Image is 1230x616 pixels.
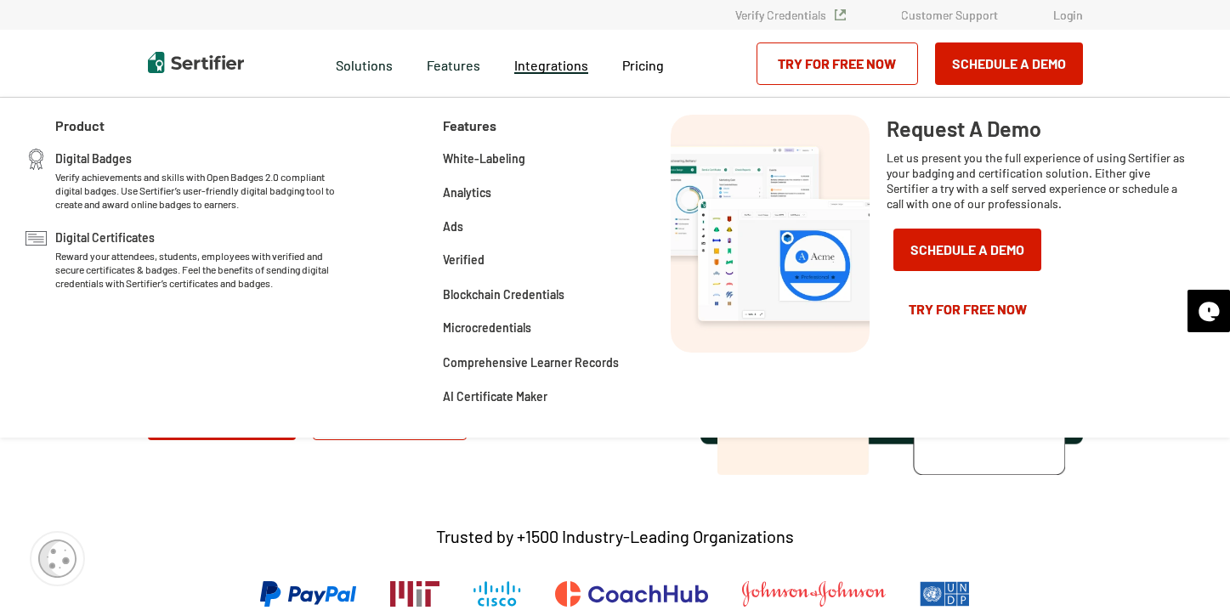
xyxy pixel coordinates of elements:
a: Login [1053,8,1083,22]
a: Try for Free Now [887,288,1048,331]
img: Digital Badges Icon [26,149,47,170]
img: Massachusetts Institute of Technology [390,581,439,607]
img: Sertifier | Digital Credentialing Platform [148,52,244,73]
span: Microcredentials [443,318,531,337]
button: Schedule a Demo [935,42,1083,85]
span: Request A Demo [887,115,1041,142]
a: Integrations [514,53,588,74]
span: Verify achievements and skills with Open Badges 2.0 compliant digital badges. Use Sertifier’s use... [55,170,336,211]
a: Pricing [622,53,664,74]
a: Verified [443,251,485,268]
span: Integrations [514,57,588,73]
a: Customer Support [901,8,998,22]
span: Features [427,53,480,74]
a: Analytics [443,183,491,200]
a: Digital CertificatesReward your attendees, students, employees with verified and secure certifica... [55,228,336,290]
p: Trusted by +1500 Industry-Leading Organizations [436,526,794,547]
a: Microcredentials [443,319,531,336]
a: Digital BadgesVerify achievements and skills with Open Badges 2.0 compliant digital badges. Use S... [55,149,336,211]
span: Features [443,115,496,136]
img: Verified [835,9,846,20]
span: Solutions [336,53,393,74]
span: Digital Badges [55,149,132,166]
img: Cisco [473,581,521,607]
span: Reward your attendees, students, employees with verified and secure certificates & badges. Feel t... [55,249,336,290]
img: UNDP [920,581,970,607]
a: White-Labeling [443,149,525,166]
img: CoachHub [555,581,708,607]
span: Let us present you the full experience of using Sertifier as your badging and certification solut... [887,150,1187,212]
a: Verify Credentials [735,8,846,22]
span: Digital Certificates [55,228,155,245]
a: Try for Free Now [757,42,918,85]
a: AI Certificate Maker [443,387,547,404]
img: Cookie Popup Icon [38,540,77,578]
a: Blockchain Credentials [443,285,564,302]
a: Ads [443,217,463,234]
img: Digital Certificates Icon [26,228,47,249]
span: Pricing [622,57,664,73]
img: PayPal [260,581,356,607]
span: Product [55,115,105,136]
iframe: Chat Widget [1145,534,1230,616]
img: Johnson & Johnson [742,581,885,607]
img: Request A Demo [671,115,870,353]
a: Comprehensive Learner Records [443,353,619,370]
span: Verified [443,250,485,269]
